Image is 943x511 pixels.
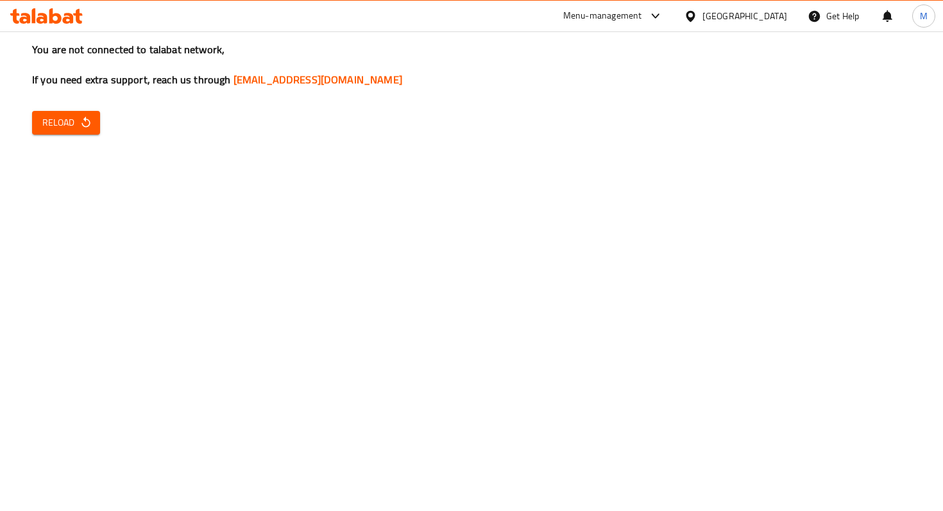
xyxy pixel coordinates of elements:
h3: You are not connected to talabat network, If you need extra support, reach us through [32,42,911,87]
span: M [920,9,928,23]
div: [GEOGRAPHIC_DATA] [702,9,787,23]
div: Menu-management [563,8,642,24]
span: Reload [42,115,90,131]
button: Reload [32,111,100,135]
a: [EMAIL_ADDRESS][DOMAIN_NAME] [234,70,402,89]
